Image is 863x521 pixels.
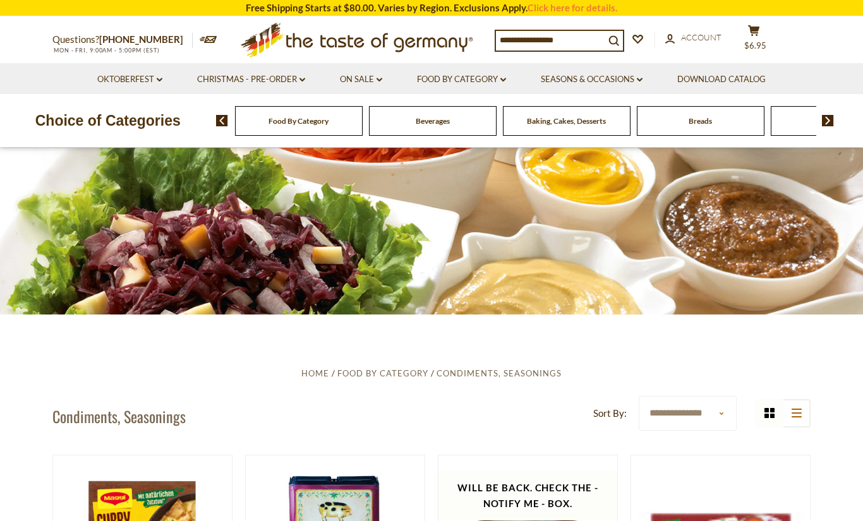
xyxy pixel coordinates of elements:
[99,33,183,45] a: [PHONE_NUMBER]
[665,31,721,45] a: Account
[735,25,773,56] button: $6.95
[301,368,329,378] a: Home
[677,73,766,87] a: Download Catalog
[337,368,428,378] a: Food By Category
[593,405,627,421] label: Sort By:
[416,116,450,126] a: Beverages
[269,116,329,126] a: Food By Category
[527,116,606,126] a: Baking, Cakes, Desserts
[216,115,228,126] img: previous arrow
[197,73,305,87] a: Christmas - PRE-ORDER
[340,73,382,87] a: On Sale
[681,32,721,42] span: Account
[541,73,643,87] a: Seasons & Occasions
[97,73,162,87] a: Oktoberfest
[52,407,186,426] h1: Condiments, Seasonings
[52,47,160,54] span: MON - FRI, 9:00AM - 5:00PM (EST)
[52,32,193,48] p: Questions?
[689,116,712,126] a: Breads
[528,2,617,13] a: Click here for details.
[417,73,506,87] a: Food By Category
[822,115,834,126] img: next arrow
[437,368,562,378] a: Condiments, Seasonings
[744,40,766,51] span: $6.95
